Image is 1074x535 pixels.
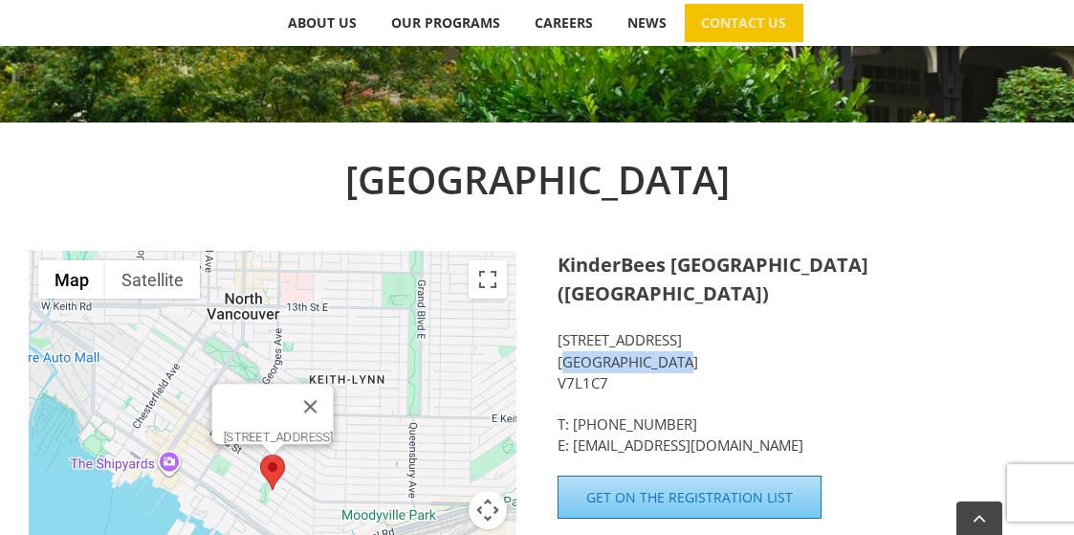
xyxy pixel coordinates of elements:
[105,260,200,299] button: Show satellite imagery
[272,4,374,42] a: ABOUT US
[375,4,517,42] a: OUR PROGRAMS
[469,491,507,529] button: Map camera controls
[288,16,357,30] span: ABOUT US
[685,4,803,42] a: CONTACT US
[38,260,105,299] button: Show street map
[558,329,1045,394] p: [STREET_ADDRESS] [GEOGRAPHIC_DATA] V7L1C7
[558,476,822,519] a: Get on the Registration List
[558,252,868,306] strong: KinderBees [GEOGRAPHIC_DATA] ([GEOGRAPHIC_DATA])
[535,16,593,30] span: CAREERS
[518,4,610,42] a: CAREERS
[701,16,786,30] span: CONTACT US
[469,260,507,299] button: Toggle fullscreen view
[224,430,334,444] div: [STREET_ADDRESS]
[558,435,803,455] a: E: [EMAIL_ADDRESS][DOMAIN_NAME]
[391,16,500,30] span: OUR PROGRAMS
[558,414,697,434] a: T: [PHONE_NUMBER]
[586,489,793,505] span: Get on the Registration List
[611,4,684,42] a: NEWS
[288,384,334,430] button: Close
[627,16,667,30] span: NEWS
[29,151,1045,209] h2: [GEOGRAPHIC_DATA]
